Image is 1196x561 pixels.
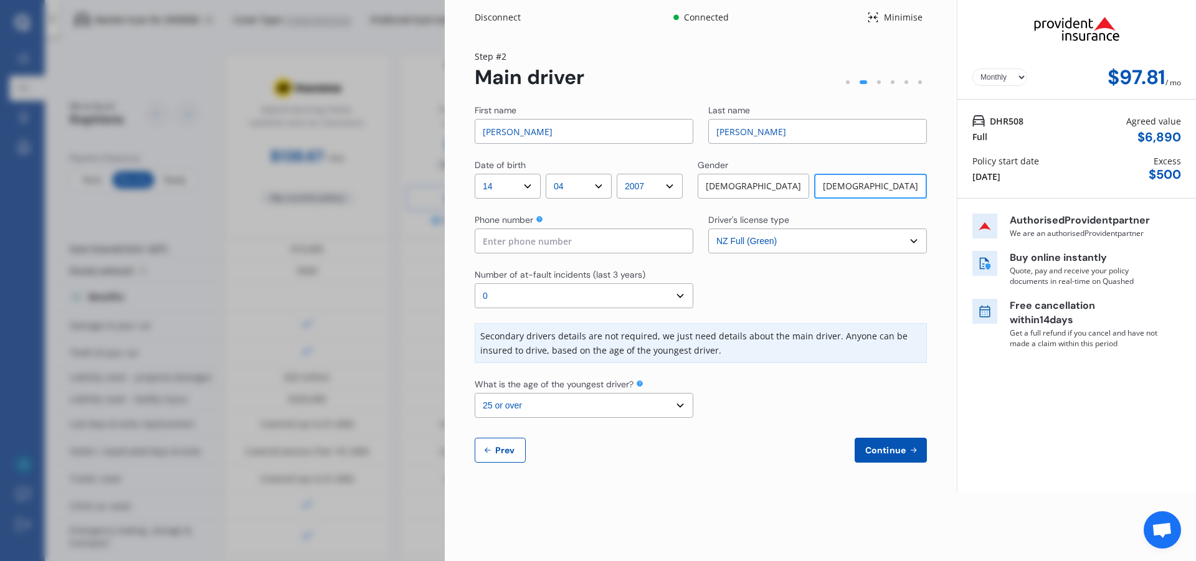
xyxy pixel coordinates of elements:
[681,11,731,24] div: Connected
[1144,511,1181,549] a: Open chat
[1010,328,1159,349] p: Get a full refund if you cancel and have not made a claim within this period
[475,50,584,63] div: Step # 2
[972,214,997,238] img: insurer icon
[1010,214,1159,228] p: Authorised Provident partner
[990,115,1023,128] span: DHR508
[972,170,1000,183] div: [DATE]
[1108,66,1165,89] div: $97.81
[1010,265,1159,286] p: Quote, pay and receive your policy documents in real-time on Quashed
[972,299,997,324] img: free cancel icon
[863,445,908,455] span: Continue
[972,251,997,276] img: buy online icon
[475,104,516,116] div: First name
[708,119,927,144] input: Enter last name
[708,214,789,226] div: Driver's license type
[493,445,518,455] span: Prev
[1149,167,1181,182] div: $ 500
[1014,5,1140,52] img: Provident.png
[475,11,534,24] div: Disconnect
[855,438,927,463] button: Continue
[475,229,693,253] input: Enter phone number
[698,159,728,171] div: Gender
[475,214,533,226] div: Phone number
[475,323,927,363] div: Secondary drivers details are not required, we just need details about the main driver. Anyone ca...
[1165,66,1181,89] div: / mo
[1010,299,1159,328] p: Free cancellation within 14 days
[475,438,526,463] button: Prev
[475,159,526,171] div: Date of birth
[1010,251,1159,265] p: Buy online instantly
[475,119,693,144] input: Enter first name
[1154,154,1181,167] div: Excess
[475,378,634,390] div: What is the age of the youngest driver?
[879,11,927,24] div: Minimise
[708,104,750,116] div: Last name
[1137,130,1181,144] div: $ 6,890
[475,66,584,89] div: Main driver
[475,268,645,281] div: Number of at-fault incidents (last 3 years)
[972,130,987,143] div: Full
[698,174,809,199] div: [DEMOGRAPHIC_DATA]
[1010,228,1159,238] p: We are an authorised Provident partner
[1126,115,1181,128] div: Agreed value
[972,154,1039,167] div: Policy start date
[814,174,927,199] div: [DEMOGRAPHIC_DATA]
